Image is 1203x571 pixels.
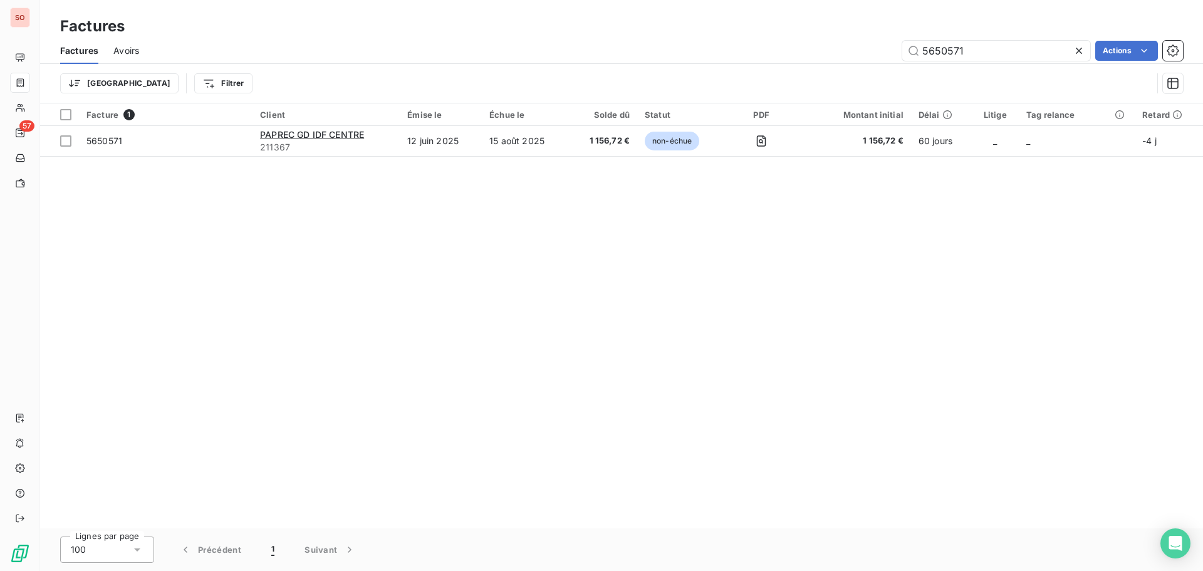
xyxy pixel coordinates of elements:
h3: Factures [60,15,125,38]
span: 1 156,72 € [806,135,903,147]
a: 57 [10,123,29,143]
span: 1 156,72 € [576,135,630,147]
div: Solde dû [576,110,630,120]
div: Émise le [407,110,474,120]
div: Client [260,110,392,120]
button: Actions [1095,41,1158,61]
span: non-échue [645,132,699,150]
span: Factures [60,45,98,57]
img: Logo LeanPay [10,543,30,563]
td: 15 août 2025 [482,126,568,156]
span: Avoirs [113,45,139,57]
span: 1 [123,109,135,120]
input: Rechercher [902,41,1090,61]
div: Statut [645,110,716,120]
button: Suivant [289,537,371,563]
button: Filtrer [194,73,252,93]
span: 57 [19,120,34,132]
button: 1 [256,537,289,563]
td: 12 juin 2025 [400,126,482,156]
span: 1 [271,543,274,556]
div: Litige [979,110,1011,120]
span: Facture [86,110,118,120]
div: Échue le [489,110,561,120]
div: Open Intercom Messenger [1160,528,1190,558]
div: Retard [1142,110,1195,120]
div: Tag relance [1026,110,1127,120]
td: 60 jours [911,126,972,156]
span: _ [993,135,997,146]
span: 211367 [260,141,392,154]
span: _ [1026,135,1030,146]
span: 100 [71,543,86,556]
button: [GEOGRAPHIC_DATA] [60,73,179,93]
div: Montant initial [806,110,903,120]
button: Précédent [164,537,256,563]
span: 5650571 [86,135,122,146]
span: PAPREC GD IDF CENTRE [260,129,364,140]
span: -4 j [1142,135,1157,146]
div: Délai [919,110,964,120]
div: PDF [731,110,792,120]
div: SO [10,8,30,28]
